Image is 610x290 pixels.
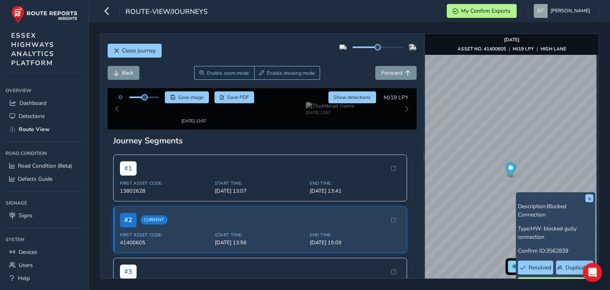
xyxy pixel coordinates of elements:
p: Confirm ID: [518,247,593,255]
span: Resolved [529,264,551,271]
button: Zoom [194,66,254,80]
div: [DATE] 13:57 [306,109,354,115]
button: Back [108,66,139,80]
a: Detections [6,110,83,123]
span: Enable zoom mode [207,70,249,76]
span: Start Time: [215,278,305,284]
span: Dashboard [19,99,46,107]
button: Hide detections [328,91,376,103]
button: Draw [254,66,320,80]
a: Signs [6,209,83,222]
span: End Time: [310,226,400,232]
a: Road Condition (Beta) [6,159,83,172]
a: Defects Guide [6,172,83,186]
a: Devices [6,246,83,259]
span: # 3 [120,259,137,273]
span: First Asset Code: [120,174,210,180]
span: Users [19,261,33,269]
strong: HIGH LANE [541,46,566,52]
span: ESSEX HIGHWAYS ANALYTICS PLATFORM [11,31,54,68]
span: Save image [178,94,204,101]
span: Detections [19,112,45,120]
span: Help [18,275,30,282]
div: Signage [6,197,83,209]
span: [DATE] 13:41 [310,182,400,189]
div: Overview [6,85,83,97]
span: route-view/journeys [125,7,208,18]
span: Road Condition (Beta) [18,162,72,170]
img: Thumbnail frame [306,101,354,109]
span: # 2 [120,207,137,221]
a: Users [6,259,83,272]
span: Defects Guide [18,175,52,183]
span: HW: blocked gully connection [518,225,577,241]
span: 41400605 [120,233,210,240]
span: Save PDF [227,94,249,101]
span: First Asset Code: [120,226,210,232]
span: First Asset Code: [120,278,210,284]
button: Resolved [518,261,553,275]
button: Forward [375,66,417,80]
button: Duplicated [556,261,593,275]
strong: [DATE] [504,37,519,43]
div: System [6,234,83,246]
span: Close journey [122,47,156,54]
span: Start Time: [215,226,305,232]
button: [PERSON_NAME] [534,4,593,18]
a: Help [6,272,83,285]
strong: MJ19 LPY [513,46,534,52]
span: Enable drawing mode [267,70,315,76]
span: [DATE] 13:07 [215,182,305,189]
span: Show detections [334,94,371,101]
p: Description: [518,202,593,219]
div: | | [457,46,566,52]
img: rr logo [11,6,77,23]
span: [DATE] 13:56 [215,233,305,240]
span: Current [141,210,168,219]
button: Save [165,91,209,103]
div: Road Condition [6,147,83,159]
span: 13802628 [120,182,210,189]
span: Signs [19,212,33,219]
span: Devices [19,248,37,256]
button: My Confirm Exports [447,4,517,18]
span: 3562839 [546,247,568,255]
span: End Time: [310,174,400,180]
img: diamond-layout [534,4,548,18]
span: End Time: [310,278,400,284]
a: Route View [6,123,83,136]
span: Duplicated [566,264,592,271]
button: PDF [214,91,255,103]
span: [PERSON_NAME] [550,4,590,18]
button: Close journey [108,44,162,58]
span: My Confirm Exports [461,7,511,15]
span: Forward [381,69,402,77]
p: Type: [518,224,593,241]
div: Map marker [506,162,516,179]
span: [DATE] 15:09 [310,233,400,240]
span: Route View [19,126,50,133]
div: Journey Segments [113,129,411,140]
span: MJ19 LPY [384,94,408,101]
div: Open Intercom Messenger [583,263,602,282]
div: [DATE] 13:57 [170,109,218,115]
span: Blocked Connection [518,203,566,218]
strong: ASSET NO. 41400605 [457,46,506,52]
span: # 1 [120,155,137,170]
a: Dashboard [6,97,83,110]
span: Back [122,69,133,77]
span: Start Time: [215,174,305,180]
img: Thumbnail frame [170,101,218,109]
button: x [585,194,593,202]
